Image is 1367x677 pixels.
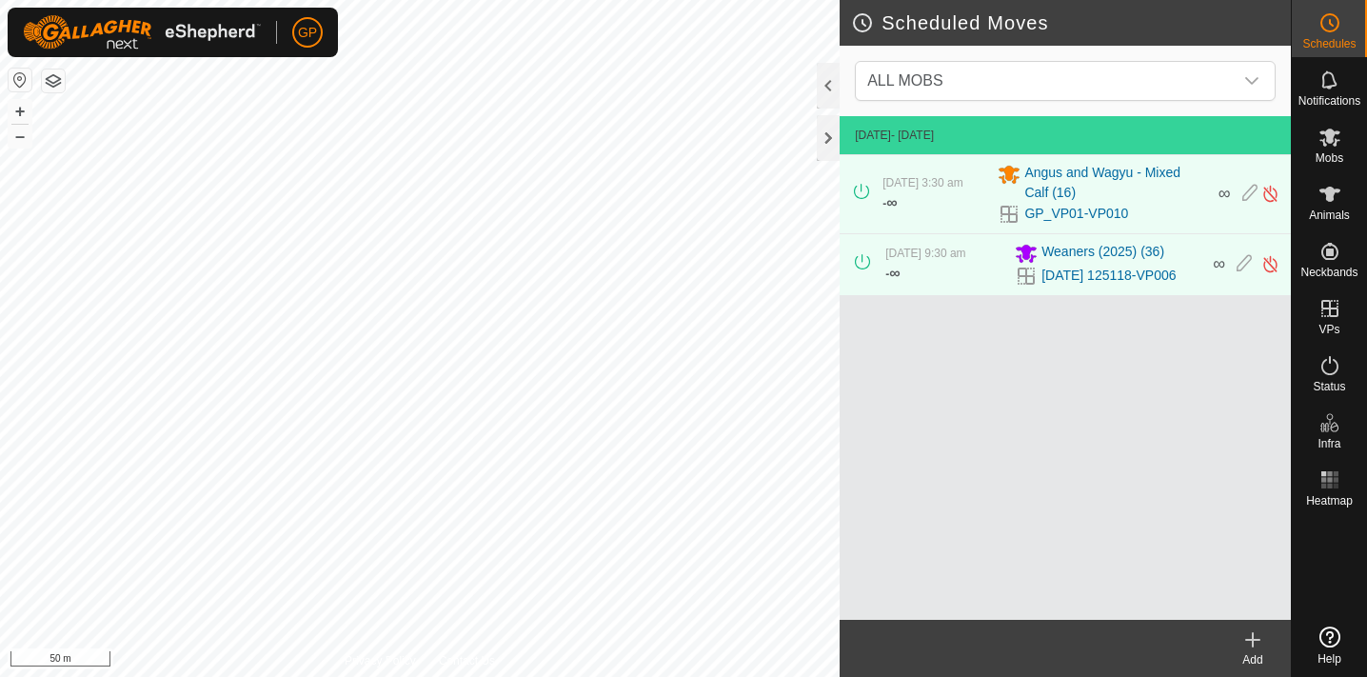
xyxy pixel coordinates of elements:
div: dropdown trigger [1233,62,1271,100]
span: ∞ [889,265,900,281]
span: [DATE] 3:30 am [882,176,962,189]
div: - [885,262,900,285]
span: Schedules [1302,38,1356,50]
span: Help [1317,653,1341,665]
span: GP [298,23,317,43]
button: Reset Map [9,69,31,91]
span: Heatmap [1306,495,1353,507]
div: Add [1215,651,1291,668]
span: ∞ [1213,254,1225,273]
button: + [9,100,31,123]
span: Animals [1309,209,1350,221]
a: Contact Us [439,652,495,669]
span: VPs [1318,324,1339,335]
span: ALL MOBS [867,72,942,89]
span: Neckbands [1300,267,1357,278]
span: [DATE] 9:30 am [885,247,965,260]
a: Help [1292,619,1367,672]
div: - [882,191,897,214]
a: Privacy Policy [345,652,416,669]
a: GP_VP01-VP010 [1024,204,1128,224]
h2: Scheduled Moves [851,11,1291,34]
span: ALL MOBS [860,62,1233,100]
span: Status [1313,381,1345,392]
span: Notifications [1298,95,1360,107]
span: ∞ [1218,184,1231,203]
a: [DATE] 125118-VP006 [1041,266,1176,286]
span: [DATE] [855,129,891,142]
span: Infra [1317,438,1340,449]
img: Turn off schedule move [1261,184,1279,204]
button: – [9,125,31,148]
span: Weaners (2025) (36) [1041,242,1164,265]
img: Turn off schedule move [1261,254,1279,274]
span: Mobs [1316,152,1343,164]
span: Angus and Wagyu - Mixed Calf (16) [1024,163,1206,203]
span: - [DATE] [891,129,934,142]
img: Gallagher Logo [23,15,261,50]
button: Map Layers [42,70,65,92]
span: ∞ [886,194,897,210]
